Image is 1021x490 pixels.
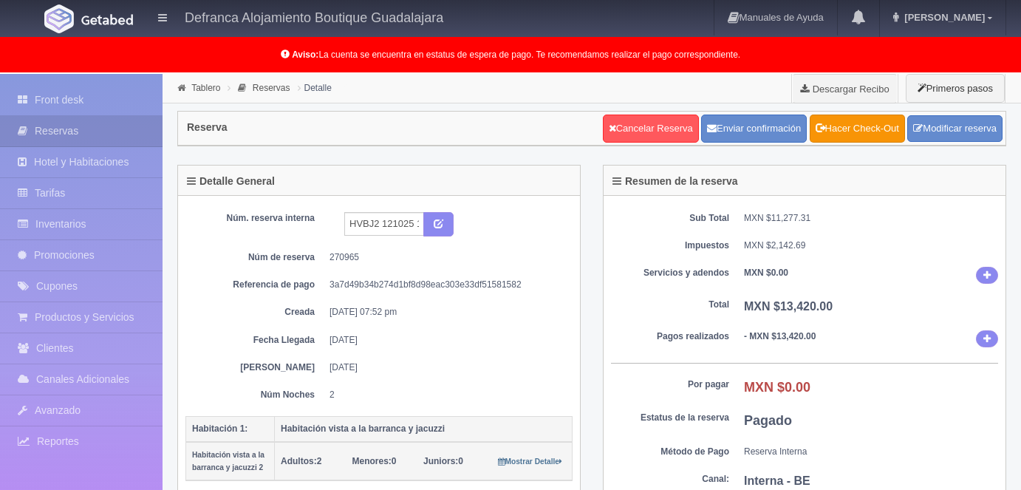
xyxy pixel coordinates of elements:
dt: Núm Noches [197,389,315,401]
dd: 3a7d49b34b274d1bf8d98eac303e33df51581582 [329,279,561,291]
span: 2 [281,456,321,466]
h4: Reserva [187,122,228,133]
b: - MXN $13,420.00 [744,331,816,341]
h4: Detalle General [187,176,275,187]
dd: [DATE] 07:52 pm [329,306,561,319]
span: 0 [423,456,463,466]
dt: Fecha Llegada [197,334,315,347]
dt: Canal: [611,473,729,486]
a: Reservas [253,83,290,93]
dd: MXN $11,277.31 [744,212,998,225]
dt: Núm. reserva interna [197,212,315,225]
dt: Creada [197,306,315,319]
dt: Servicios y adendos [611,267,729,279]
dt: Impuestos [611,239,729,252]
dt: Estatus de la reserva [611,412,729,424]
dt: Por pagar [611,378,729,391]
dt: Método de Pago [611,446,729,458]
dt: Núm de reserva [197,251,315,264]
a: Modificar reserva [907,115,1003,143]
a: Cancelar Reserva [603,115,699,143]
dd: MXN $2,142.69 [744,239,998,252]
a: Descargar Recibo [792,74,898,103]
b: Aviso: [292,50,318,60]
a: Tablero [191,83,220,93]
dt: Referencia de pago [197,279,315,291]
h4: Resumen de la reserva [612,176,738,187]
dd: [DATE] [329,361,561,374]
a: Hacer Check-Out [810,115,905,143]
th: Habitación vista a la barranca y jacuzzi [275,416,573,442]
li: Detalle [294,81,335,95]
b: Interna - BE [744,474,810,487]
b: MXN $0.00 [744,380,810,395]
b: MXN $13,420.00 [744,300,833,313]
small: Mostrar Detalle [498,457,562,466]
dt: Total [611,299,729,311]
b: Habitación 1: [192,423,247,434]
dd: [DATE] [329,334,561,347]
strong: Juniors: [423,456,458,466]
dt: Pagos realizados [611,330,729,343]
button: Primeros pasos [906,74,1005,103]
b: Pagado [744,413,792,428]
strong: Menores: [352,456,392,466]
img: Getabed [44,4,74,33]
dd: Reserva Interna [744,446,998,458]
span: [PERSON_NAME] [901,12,985,23]
a: Mostrar Detalle [498,456,562,466]
dt: [PERSON_NAME] [197,361,315,374]
img: Getabed [81,14,133,25]
dt: Sub Total [611,212,729,225]
b: MXN $0.00 [744,268,788,278]
button: Enviar confirmación [701,115,807,143]
dd: 2 [329,389,561,401]
dd: 270965 [329,251,561,264]
span: 0 [352,456,397,466]
h4: Defranca Alojamiento Boutique Guadalajara [185,7,443,26]
small: Habitación vista a la barranca y jacuzzi 2 [192,451,264,472]
strong: Adultos: [281,456,317,466]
